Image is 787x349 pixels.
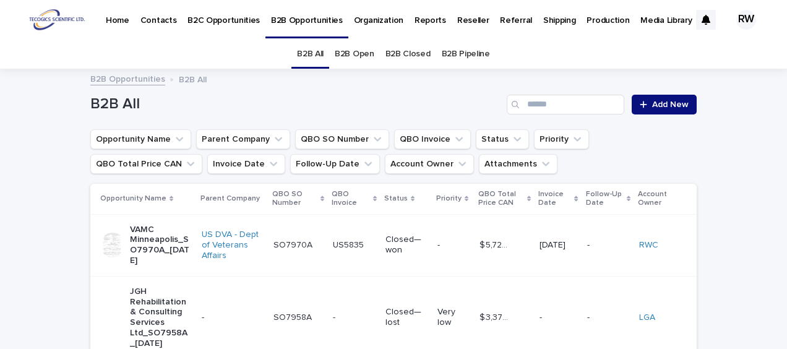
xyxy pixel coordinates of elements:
[297,40,324,69] a: B2B All
[333,310,338,323] p: -
[130,287,192,349] p: JGH Rehabilitation & Consulting Services Ltd_SO7958A_[DATE]
[632,95,697,114] a: Add New
[538,187,572,210] p: Invoice Date
[507,95,624,114] input: Search
[202,312,264,323] p: -
[540,312,577,323] p: -
[437,240,470,251] p: -
[90,154,202,174] button: QBO Total Price CAN
[385,154,474,174] button: Account Owner
[295,129,389,149] button: QBO SO Number
[333,238,366,251] p: US5835
[207,154,285,174] button: Invoice Date
[437,307,470,328] p: Very low
[130,225,192,266] p: VAMC Minneapolis_SO7970A_[DATE]
[478,187,524,210] p: QBO Total Price CAN
[272,187,317,210] p: QBO SO Number
[436,192,462,205] p: Priority
[179,72,207,85] p: B2B All
[384,192,408,205] p: Status
[639,240,658,251] a: RWC
[90,214,697,276] tr: VAMC Minneapolis_SO7970A_[DATE]US DVA - Dept of Veterans Affairs SO7970ASO7970A US5835US5835 Clos...
[273,310,314,323] p: SO7958A
[480,238,513,251] p: $ 5,726.41
[480,310,513,323] p: $ 3,374.00
[385,235,428,256] p: Closed—won
[196,129,290,149] button: Parent Company
[290,154,380,174] button: Follow-Up Date
[394,129,471,149] button: QBO Invoice
[736,10,756,30] div: RW
[335,40,374,69] a: B2B Open
[385,307,428,328] p: Closed—lost
[273,238,315,251] p: SO7970A
[587,240,629,251] p: -
[100,192,166,205] p: Opportunity Name
[639,312,655,323] a: LGA
[540,240,577,251] p: [DATE]
[90,95,502,113] h1: B2B All
[90,129,191,149] button: Opportunity Name
[652,100,689,109] span: Add New
[90,71,165,85] a: B2B Opportunities
[476,129,529,149] button: Status
[332,187,370,210] p: QBO Invoice
[442,40,490,69] a: B2B Pipeline
[202,230,264,261] a: US DVA - Dept of Veterans Affairs
[25,7,90,32] img: l22tfCASryn9SYBzxJ2O
[586,187,624,210] p: Follow-Up Date
[200,192,260,205] p: Parent Company
[587,312,629,323] p: -
[479,154,557,174] button: Attachments
[385,40,431,69] a: B2B Closed
[534,129,589,149] button: Priority
[638,187,677,210] p: Account Owner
